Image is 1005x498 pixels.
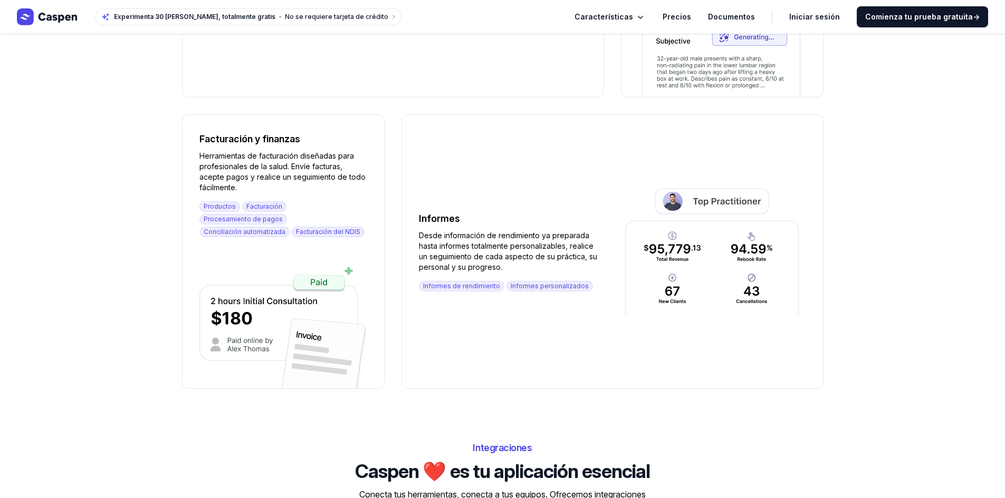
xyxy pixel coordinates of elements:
[473,442,532,453] font: Integraciones
[789,11,840,23] a: Iniciar sesión
[95,8,401,25] a: Experimenta 30 [PERSON_NAME], totalmente gratisNo se requiere tarjeta de crédito
[204,228,285,236] font: Conciliación automatizada
[296,228,360,236] font: Facturación del NDIS
[419,213,460,224] font: Informes
[865,12,973,21] font: Comienza tu prueba gratuita
[419,231,597,271] font: Desde información de rendimiento ya preparada hasta informes totalmente personalizables, realice ...
[199,151,366,192] font: Herramientas de facturación diseñadas para profesionales de la salud. Envíe facturas, acepte pago...
[663,12,691,21] font: Precios
[423,282,500,290] font: Informes de rendimiento
[575,11,646,23] button: Características
[285,13,388,21] font: No se requiere tarjeta de crédito
[204,202,236,210] font: Productos
[114,13,275,21] font: Experimenta 30 [PERSON_NAME], totalmente gratis
[857,6,988,27] a: Comienza tu prueba gratuita
[708,11,755,23] a: Documentos
[973,12,980,21] font: →
[355,460,650,483] font: Caspen ❤️ es tu aplicación esencial
[511,282,589,290] font: Informes personalizados
[575,12,633,21] font: Características
[204,215,283,223] font: Procesamiento de pagos
[708,12,755,21] font: Documentos
[663,11,691,23] a: Precios
[789,12,840,21] font: Iniciar sesión
[246,202,282,210] font: Facturación
[199,133,300,144] font: Facturación y finanzas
